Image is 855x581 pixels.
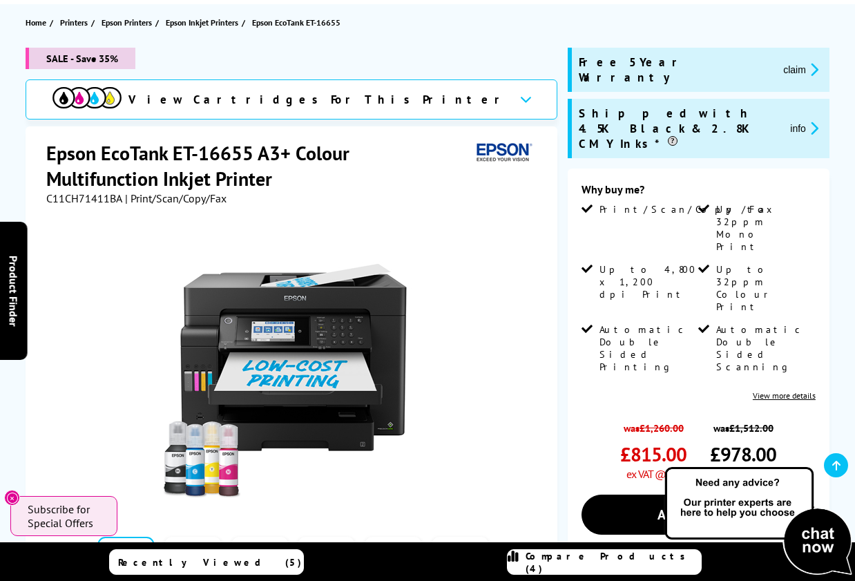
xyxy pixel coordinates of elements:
span: Printers [60,15,88,30]
h1: Epson EcoTank ET-16655 A3+ Colour Multifunction Inkjet Printer [46,140,471,191]
a: Home [26,15,50,30]
span: Up to 32ppm Colour Print [716,263,813,313]
a: Epson Inkjet Printers [166,15,242,30]
span: Home [26,15,46,30]
span: C11CH71411BA [46,191,122,205]
span: Print/Scan/Copy/Fax [599,203,777,216]
a: Recently Viewed (5) [109,549,304,575]
a: Printers [60,15,91,30]
span: was [620,415,686,435]
div: Why buy me? [582,182,816,203]
strike: £1,260.00 [640,421,684,435]
span: £815.00 [620,441,686,467]
a: Epson EcoTank ET-16655 [252,15,344,30]
a: Add to Basket [582,495,816,535]
button: promo-description [786,120,823,136]
span: Epson Printers [102,15,152,30]
span: ex VAT @ 20% [626,467,686,481]
span: Epson EcoTank ET-16655 [252,15,340,30]
button: Close [4,490,20,506]
a: View more details [753,390,816,401]
span: Shipped with 4.5K Black & 2.8K CMY Inks* [579,106,780,151]
span: | Print/Scan/Copy/Fax [125,191,227,205]
span: Automatic Double Sided Scanning [716,323,813,373]
img: cmyk-icon.svg [52,87,122,108]
span: Up to 32ppm Mono Print [716,203,813,253]
span: Product Finder [7,255,21,326]
span: Recently Viewed (5) [118,556,302,569]
span: Epson Inkjet Printers [166,15,238,30]
span: SALE - Save 35% [26,48,135,69]
img: Open Live Chat window [662,465,855,578]
span: was [710,415,776,435]
span: View Cartridges For This Printer [128,92,508,107]
strike: £1,512.00 [729,421,774,435]
img: Epson EcoTank ET-16655 [157,233,428,504]
span: Automatic Double Sided Printing [599,323,696,373]
a: Compare Products (4) [507,549,702,575]
span: Subscribe for Special Offers [28,502,104,530]
button: promo-description [779,61,823,77]
span: Compare Products (4) [526,550,701,575]
span: £978.00 [710,441,776,467]
span: Free 5 Year Warranty [579,55,772,85]
span: Up to 4,800 x 1,200 dpi Print [599,263,696,301]
a: Epson Printers [102,15,155,30]
img: Epson [471,140,535,166]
